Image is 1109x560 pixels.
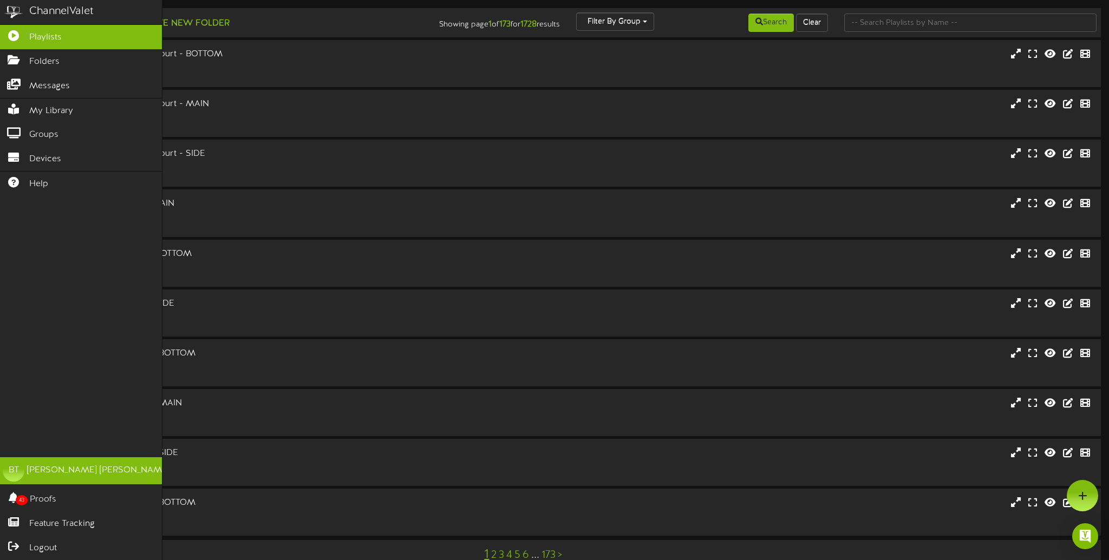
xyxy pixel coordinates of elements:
[43,210,471,219] div: PICKLR MAIN ( 16:9 )
[29,518,95,530] span: Feature Tracking
[43,70,471,79] div: # 16033
[43,447,471,459] div: Albuquerque - Retail 2 - SIDE
[29,31,62,44] span: Playlists
[43,509,471,518] div: PICKLR BOTTOM ( 16:9 )
[43,319,471,328] div: # 15879
[43,61,471,70] div: PICKLR BOTTOM ( 16:9 )
[43,369,471,378] div: # 15883
[389,12,568,31] div: Showing page of for results
[748,14,794,32] button: Search
[3,460,24,482] div: BT
[43,497,471,509] div: Albuquerque - Retail 3 - BOTTOM
[43,360,471,369] div: PICKLR BOTTOM ( 16:9 )
[30,493,56,506] span: Proofs
[796,14,828,32] button: Clear
[43,248,471,260] div: Albuquerque - Retail 1- BOTTOM
[520,19,537,29] strong: 1728
[29,153,61,166] span: Devices
[43,219,471,228] div: # 15878
[125,17,233,30] button: Create New Folder
[43,110,471,120] div: PICKLR MAIN ( 16:9 )
[43,419,471,428] div: # 15881
[43,459,471,469] div: PICKLR SIDE ( 16:9 )
[27,464,169,477] div: [PERSON_NAME] [PERSON_NAME]
[43,469,471,478] div: # 15882
[43,48,471,61] div: Albuquerque - Pop Up Court - BOTTOM
[499,19,511,29] strong: 173
[43,269,471,278] div: # 15880
[576,12,654,31] button: Filter By Group
[43,197,471,210] div: Albuquerque - Retail 1 MAIN
[43,148,471,160] div: Albuquerque - Pop Up Court - SIDE
[43,397,471,410] div: Albuquerque - Retail 2 - MAIN
[29,129,58,141] span: Groups
[43,518,471,528] div: # 15887
[29,178,48,190] span: Help
[43,298,471,310] div: Albuquerque - Retail 1- SIDE
[43,309,471,319] div: PICKLR SIDE ( 16:9 )
[43,98,471,110] div: Albuquerque - Pop Up Court - MAIN
[29,80,70,93] span: Messages
[43,120,471,129] div: # 16031
[43,160,471,169] div: PICKLR SIDE ( 16:9 )
[43,260,471,269] div: PICKLR BOTTOM ( 16:9 )
[29,56,60,68] span: Folders
[29,542,57,555] span: Logout
[43,347,471,360] div: Albuquerque - Retail 2 - BOTTOM
[844,14,1097,32] input: -- Search Playlists by Name --
[29,105,73,117] span: My Library
[1072,523,1098,549] div: Open Intercom Messenger
[43,169,471,179] div: # 16032
[488,19,492,29] strong: 1
[43,410,471,419] div: PICKLR MAIN ( 16:9 )
[16,495,28,505] span: 43
[29,4,94,19] div: ChannelValet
